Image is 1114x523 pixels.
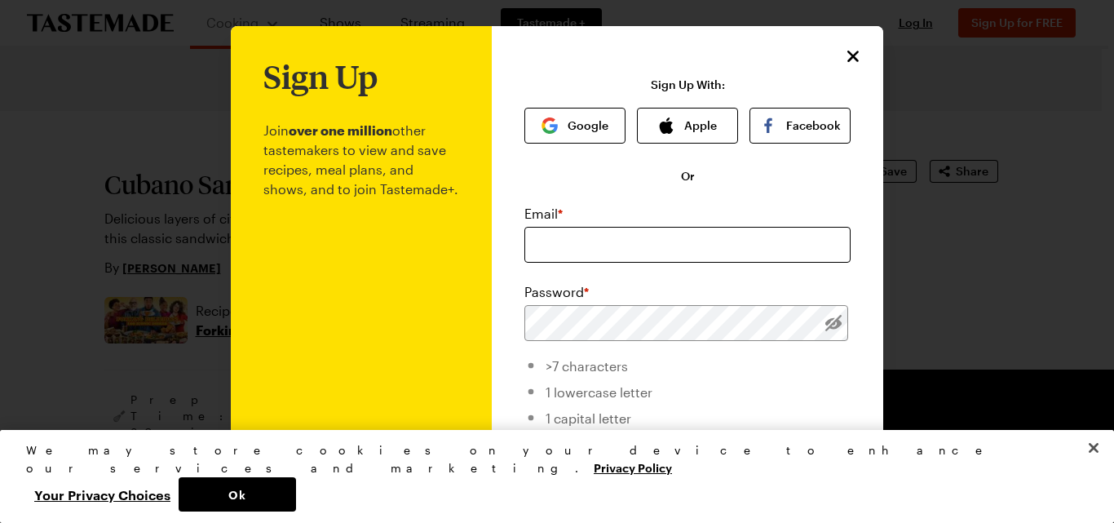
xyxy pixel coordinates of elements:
[179,477,296,512] button: Ok
[681,168,695,184] span: Or
[524,282,589,302] label: Password
[263,59,378,95] h1: Sign Up
[26,441,1074,512] div: Privacy
[546,410,631,426] span: 1 capital letter
[546,384,652,400] span: 1 lowercase letter
[594,459,672,475] a: More information about your privacy, opens in a new tab
[637,108,738,144] button: Apple
[26,441,1074,477] div: We may store cookies on your device to enhance our services and marketing.
[651,78,725,91] p: Sign Up With:
[749,108,851,144] button: Facebook
[546,358,628,374] span: >7 characters
[842,46,864,67] button: Close
[1076,430,1112,466] button: Close
[524,204,563,224] label: Email
[289,122,392,138] b: over one million
[524,108,626,144] button: Google
[26,477,179,512] button: Your Privacy Choices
